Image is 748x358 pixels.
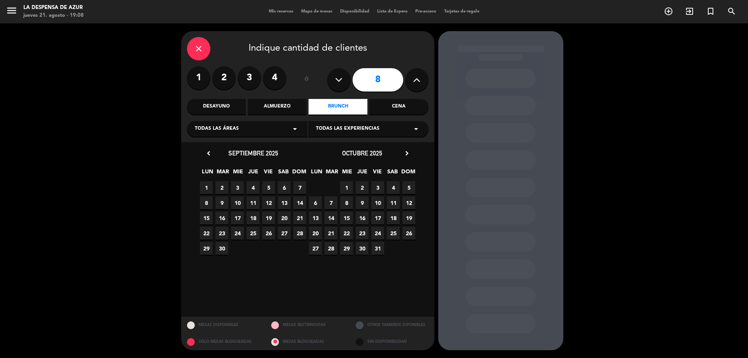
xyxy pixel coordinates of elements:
span: Disponibilidad [336,9,373,14]
span: 20 [309,227,322,240]
span: MIE [340,167,353,180]
span: LUN [201,167,214,180]
span: VIE [262,167,275,180]
span: Mapa de mesas [297,9,336,14]
span: SAB [277,167,290,180]
i: chevron_right [403,149,411,157]
span: 10 [371,196,384,209]
span: 12 [262,196,275,209]
span: Mis reservas [265,9,297,14]
div: MESAS RESTRINGIDAS [265,317,350,333]
span: JUE [247,167,259,180]
span: 28 [325,242,337,255]
span: LUN [310,167,323,180]
span: 22 [200,227,213,240]
i: close [194,44,203,53]
span: 24 [231,227,244,240]
span: MIE [231,167,244,180]
label: 2 [212,66,236,90]
span: 5 [262,181,275,194]
span: 9 [215,196,228,209]
span: 25 [387,227,400,240]
span: 26 [402,227,415,240]
span: 25 [247,227,259,240]
div: Almuerzo [248,99,307,115]
span: 8 [200,196,213,209]
span: 20 [278,212,291,224]
div: La Despensa de Azur [23,4,84,12]
div: SOLO MESAS BLOQUEADAS [181,333,266,350]
span: 14 [325,212,337,224]
span: Pre-acceso [411,9,440,14]
span: 13 [309,212,322,224]
span: MAR [325,167,338,180]
span: 28 [293,227,306,240]
i: chevron_left [205,149,213,157]
span: 8 [340,196,353,209]
span: 3 [231,181,244,194]
span: Lista de Espera [373,9,411,14]
span: 9 [356,196,369,209]
span: 13 [278,196,291,209]
i: menu [6,5,18,16]
div: Cena [369,99,428,115]
span: 15 [340,212,353,224]
span: 29 [200,242,213,255]
span: 19 [402,212,415,224]
span: JUE [356,167,369,180]
span: Todas las áreas [195,125,239,133]
div: OTROS TAMAÑOS DIPONIBLES [350,317,434,333]
span: 5 [402,181,415,194]
span: DOM [292,167,305,180]
span: Todas las experiencias [316,125,379,133]
span: 11 [247,196,259,209]
span: 2 [356,181,369,194]
span: 7 [293,181,306,194]
div: MESAS BLOQUEADAS [265,333,350,350]
i: arrow_drop_down [290,124,300,134]
span: 6 [278,181,291,194]
span: 15 [200,212,213,224]
span: 12 [402,196,415,209]
label: 3 [238,66,261,90]
div: Desayuno [187,99,246,115]
span: MAR [216,167,229,180]
span: 16 [215,212,228,224]
div: jueves 21. agosto - 19:08 [23,12,84,19]
i: arrow_drop_down [411,124,421,134]
div: SIN DISPONIBILIDAD [350,333,434,350]
span: septiembre 2025 [228,149,278,157]
span: 18 [387,212,400,224]
i: search [727,7,736,16]
span: 10 [231,196,244,209]
div: MESAS DISPONIBLES [181,317,266,333]
span: 19 [262,212,275,224]
span: 6 [309,196,322,209]
button: menu [6,5,18,19]
div: ó [294,66,319,93]
span: 23 [215,227,228,240]
span: 7 [325,196,337,209]
span: 22 [340,227,353,240]
span: 17 [231,212,244,224]
span: 1 [200,181,213,194]
span: 30 [356,242,369,255]
span: 31 [371,242,384,255]
span: 18 [247,212,259,224]
span: 24 [371,227,384,240]
i: turned_in_not [706,7,715,16]
span: VIE [371,167,384,180]
span: 4 [387,181,400,194]
span: 27 [278,227,291,240]
span: 16 [356,212,369,224]
span: Tarjetas de regalo [440,9,483,14]
span: DOM [401,167,414,180]
span: 17 [371,212,384,224]
span: 29 [340,242,353,255]
span: 1 [340,181,353,194]
div: Brunch [309,99,367,115]
div: Indique cantidad de clientes [187,37,429,60]
i: add_circle_outline [664,7,673,16]
span: 21 [293,212,306,224]
span: 21 [325,227,337,240]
